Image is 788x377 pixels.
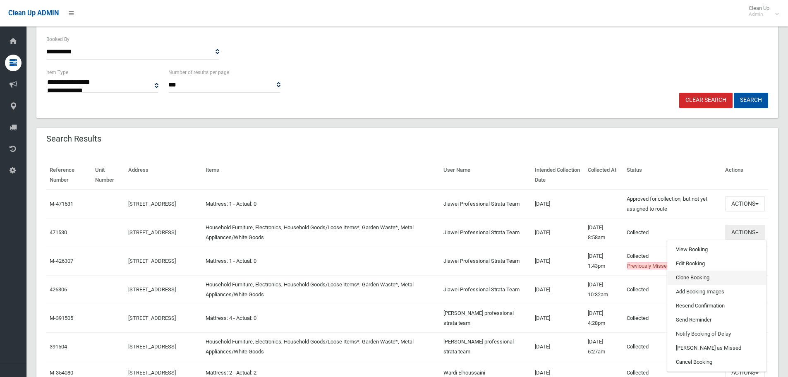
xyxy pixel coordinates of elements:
[125,161,202,190] th: Address
[532,275,584,304] td: [DATE]
[668,257,766,271] a: Edit Booking
[627,262,670,269] span: Previously Missed
[202,332,440,361] td: Household Furniture, Electronics, Household Goods/Loose Items*, Garden Waste*, Metal Appliances/W...
[50,370,73,376] a: M-354080
[50,315,73,321] a: M-391505
[623,161,722,190] th: Status
[584,332,623,361] td: [DATE] 6:27am
[584,218,623,247] td: [DATE] 8:58am
[202,161,440,190] th: Items
[50,229,67,235] a: 471530
[668,327,766,341] a: Notify Booking of Delay
[668,271,766,285] a: Clone Booking
[202,190,440,219] td: Mattress: 1 - Actual: 0
[584,304,623,332] td: [DATE] 4:28pm
[725,196,765,211] button: Actions
[532,161,584,190] th: Intended Collection Date
[440,161,532,190] th: User Name
[440,275,532,304] td: Jiawei Professional Strata Team
[722,161,768,190] th: Actions
[50,201,73,207] a: M-471531
[440,332,532,361] td: [PERSON_NAME] professional strata team
[668,355,766,369] a: Cancel Booking
[440,190,532,219] td: Jiawei Professional Strata Team
[128,343,176,350] a: [STREET_ADDRESS]
[202,304,440,332] td: Mattress: 4 - Actual: 0
[623,190,722,219] td: Approved for collection, but not yet assigned to route
[202,275,440,304] td: Household Furniture, Electronics, Household Goods/Loose Items*, Garden Waste*, Metal Appliances/W...
[584,247,623,275] td: [DATE] 1:43pm
[679,93,733,108] a: Clear Search
[668,285,766,299] a: Add Booking Images
[749,11,769,17] small: Admin
[50,286,67,293] a: 426306
[532,218,584,247] td: [DATE]
[440,218,532,247] td: Jiawei Professional Strata Team
[623,247,722,275] td: Collected
[584,161,623,190] th: Collected At
[532,304,584,332] td: [DATE]
[532,190,584,219] td: [DATE]
[745,5,778,17] span: Clean Up
[623,218,722,247] td: Collected
[46,35,69,44] label: Booked By
[92,161,125,190] th: Unit Number
[128,201,176,207] a: [STREET_ADDRESS]
[128,315,176,321] a: [STREET_ADDRESS]
[532,332,584,361] td: [DATE]
[623,275,722,304] td: Collected
[623,304,722,332] td: Collected
[668,299,766,313] a: Resend Confirmation
[440,247,532,275] td: Jiawei Professional Strata Team
[36,131,111,147] header: Search Results
[46,161,92,190] th: Reference Number
[202,247,440,275] td: Mattress: 1 - Actual: 0
[668,313,766,327] a: Send Reminder
[734,93,768,108] button: Search
[8,9,59,17] span: Clean Up ADMIN
[623,332,722,361] td: Collected
[668,243,766,257] a: View Booking
[128,229,176,235] a: [STREET_ADDRESS]
[50,343,67,350] a: 391504
[46,68,68,77] label: Item Type
[532,247,584,275] td: [DATE]
[584,275,623,304] td: [DATE] 10:32am
[725,225,765,240] button: Actions
[168,68,229,77] label: Number of results per page
[202,218,440,247] td: Household Furniture, Electronics, Household Goods/Loose Items*, Garden Waste*, Metal Appliances/W...
[128,370,176,376] a: [STREET_ADDRESS]
[128,286,176,293] a: [STREET_ADDRESS]
[440,304,532,332] td: [PERSON_NAME] professional strata team
[128,258,176,264] a: [STREET_ADDRESS]
[668,341,766,355] a: [PERSON_NAME] as Missed
[50,258,73,264] a: M-426307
